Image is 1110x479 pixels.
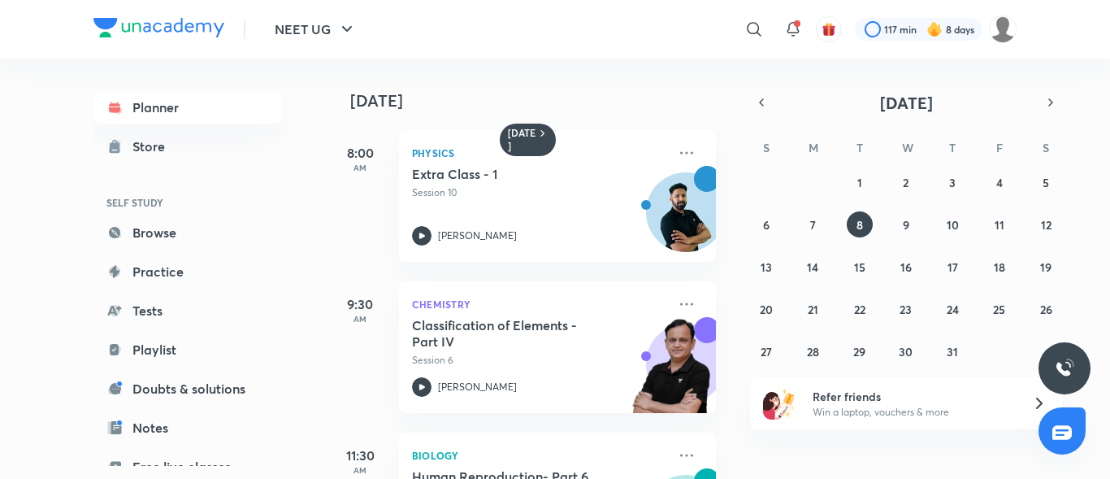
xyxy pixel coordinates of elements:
img: referral [763,387,796,420]
abbr: July 23, 2025 [900,302,912,317]
img: ttu [1055,359,1074,378]
button: July 22, 2025 [847,296,873,322]
h5: Extra Class - 1 [412,166,614,182]
abbr: July 15, 2025 [854,259,865,275]
abbr: July 21, 2025 [808,302,818,317]
p: [PERSON_NAME] [438,229,517,243]
button: July 26, 2025 [1033,296,1059,322]
button: NEET UG [265,13,366,46]
abbr: July 22, 2025 [854,302,865,317]
abbr: July 11, 2025 [995,217,1004,233]
p: Physics [412,143,667,163]
button: avatar [816,16,842,42]
abbr: July 20, 2025 [760,302,773,317]
h6: SELF STUDY [93,189,282,216]
h5: Classification of Elements - Part IV [412,317,614,350]
p: Session 6 [412,353,667,368]
abbr: Tuesday [856,140,863,155]
button: July 14, 2025 [800,254,826,280]
button: July 31, 2025 [939,338,965,364]
abbr: July 10, 2025 [947,217,959,233]
button: July 11, 2025 [986,211,1012,237]
abbr: July 9, 2025 [903,217,909,233]
abbr: July 7, 2025 [810,217,816,233]
button: July 23, 2025 [893,296,919,322]
button: July 19, 2025 [1033,254,1059,280]
h5: 9:30 [327,294,392,314]
button: July 24, 2025 [939,296,965,322]
abbr: Friday [996,140,1003,155]
abbr: July 19, 2025 [1040,259,1051,275]
abbr: July 13, 2025 [761,259,772,275]
p: Biology [412,446,667,465]
img: Company Logo [93,18,224,37]
abbr: Wednesday [902,140,913,155]
a: Tests [93,294,282,327]
button: July 4, 2025 [986,169,1012,195]
button: July 28, 2025 [800,338,826,364]
button: July 10, 2025 [939,211,965,237]
abbr: July 1, 2025 [857,175,862,190]
abbr: July 25, 2025 [993,302,1005,317]
button: July 16, 2025 [893,254,919,280]
abbr: July 14, 2025 [807,259,818,275]
button: July 6, 2025 [753,211,779,237]
h5: 8:00 [327,143,392,163]
h4: [DATE] [350,91,732,111]
button: July 7, 2025 [800,211,826,237]
button: July 12, 2025 [1033,211,1059,237]
abbr: July 5, 2025 [1043,175,1049,190]
button: July 2, 2025 [893,169,919,195]
abbr: July 30, 2025 [899,344,913,359]
a: Browse [93,216,282,249]
img: streak [926,21,943,37]
abbr: July 27, 2025 [761,344,772,359]
abbr: July 18, 2025 [994,259,1005,275]
p: AM [327,314,392,324]
abbr: July 29, 2025 [853,344,865,359]
button: July 30, 2025 [893,338,919,364]
abbr: July 31, 2025 [947,344,958,359]
abbr: Monday [809,140,818,155]
abbr: July 28, 2025 [807,344,819,359]
h5: 11:30 [327,446,392,465]
button: July 15, 2025 [847,254,873,280]
abbr: July 2, 2025 [903,175,908,190]
a: Company Logo [93,18,224,41]
button: July 18, 2025 [986,254,1012,280]
p: Chemistry [412,294,667,314]
abbr: July 12, 2025 [1041,217,1051,233]
button: July 13, 2025 [753,254,779,280]
p: AM [327,163,392,172]
img: avatar [822,22,836,37]
button: July 1, 2025 [847,169,873,195]
button: July 5, 2025 [1033,169,1059,195]
h6: Refer friends [813,388,1012,405]
h6: [DATE] [508,127,536,153]
div: Store [132,137,175,156]
button: July 17, 2025 [939,254,965,280]
button: July 27, 2025 [753,338,779,364]
img: unacademy [627,317,716,429]
abbr: Sunday [763,140,770,155]
p: [PERSON_NAME] [438,380,517,394]
a: Playlist [93,333,282,366]
abbr: July 6, 2025 [763,217,770,233]
abbr: July 3, 2025 [949,175,956,190]
abbr: July 26, 2025 [1040,302,1052,317]
abbr: July 4, 2025 [996,175,1003,190]
button: July 21, 2025 [800,296,826,322]
button: July 29, 2025 [847,338,873,364]
button: July 8, 2025 [847,211,873,237]
button: July 25, 2025 [986,296,1012,322]
button: July 20, 2025 [753,296,779,322]
p: Session 10 [412,185,667,200]
abbr: Saturday [1043,140,1049,155]
abbr: July 16, 2025 [900,259,912,275]
a: Notes [93,412,282,444]
button: [DATE] [773,91,1039,114]
img: Saniya Mustafa [989,15,1017,43]
abbr: Thursday [949,140,956,155]
p: Win a laptop, vouchers & more [813,405,1012,420]
a: Planner [93,91,282,124]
